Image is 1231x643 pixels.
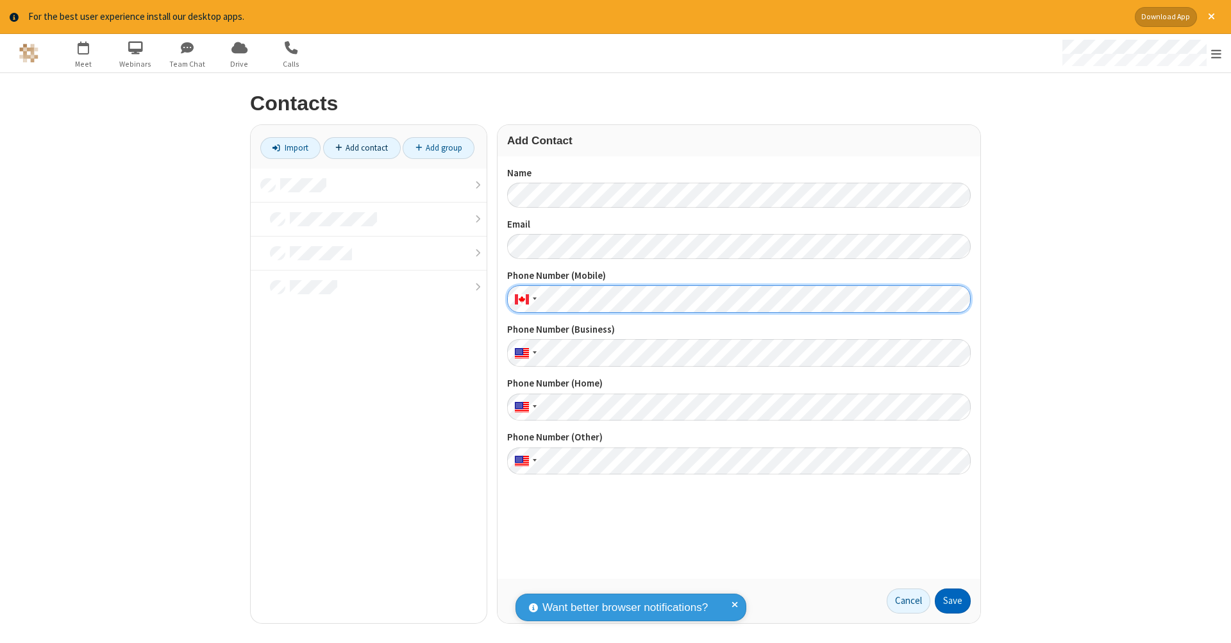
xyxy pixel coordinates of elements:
[507,135,971,147] h3: Add Contact
[19,44,38,63] img: QA Selenium DO NOT DELETE OR CHANGE
[1135,7,1197,27] button: Download App
[163,58,212,70] span: Team Chat
[507,322,971,337] label: Phone Number (Business)
[112,58,160,70] span: Webinars
[542,599,708,616] span: Want better browser notifications?
[403,137,474,159] a: Add group
[507,285,540,313] div: Canada: + 1
[507,447,540,475] div: United States: + 1
[215,58,264,70] span: Drive
[4,34,53,72] button: Logo
[935,589,971,614] button: Save
[250,92,981,115] h2: Contacts
[28,10,1125,24] div: For the best user experience install our desktop apps.
[507,269,971,283] label: Phone Number (Mobile)
[60,58,108,70] span: Meet
[507,166,971,181] label: Name
[260,137,321,159] a: Import
[323,137,401,159] a: Add contact
[1202,7,1221,27] button: Close alert
[507,339,540,367] div: United States: + 1
[507,430,971,445] label: Phone Number (Other)
[1050,34,1231,72] div: Open menu
[507,376,971,391] label: Phone Number (Home)
[887,589,930,614] a: Cancel
[267,58,315,70] span: Calls
[507,394,540,421] div: United States: + 1
[507,217,971,232] label: Email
